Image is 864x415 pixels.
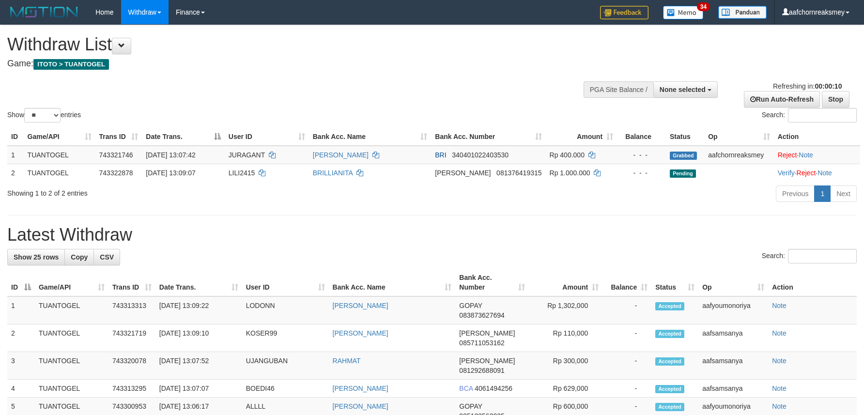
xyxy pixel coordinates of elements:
[698,296,768,324] td: aafyoumonoriya
[7,59,566,69] h4: Game:
[718,6,767,19] img: panduan.png
[600,6,648,19] img: Feedback.jpg
[35,269,108,296] th: Game/API: activate to sort column ascending
[435,151,446,159] span: BRI
[333,329,388,337] a: [PERSON_NAME]
[772,357,787,365] a: Note
[333,302,388,309] a: [PERSON_NAME]
[774,164,860,182] td: · ·
[7,184,353,198] div: Showing 1 to 2 of 2 entries
[621,150,662,160] div: - - -
[7,225,857,245] h1: Latest Withdraw
[24,146,95,164] td: TUANTOGEL
[455,269,529,296] th: Bank Acc. Number: activate to sort column ascending
[7,108,81,123] label: Show entries
[602,269,651,296] th: Balance: activate to sort column ascending
[108,352,155,380] td: 743320078
[602,324,651,352] td: -
[313,169,353,177] a: BRILLIANITA
[7,352,35,380] td: 3
[655,403,684,411] span: Accepted
[550,169,590,177] span: Rp 1.000.000
[818,169,832,177] a: Note
[146,169,195,177] span: [DATE] 13:09:07
[797,169,816,177] a: Reject
[778,151,797,159] a: Reject
[229,169,255,177] span: LILI2415
[584,81,653,98] div: PGA Site Balance /
[772,302,787,309] a: Note
[814,185,831,202] a: 1
[7,269,35,296] th: ID: activate to sort column descending
[242,269,329,296] th: User ID: activate to sort column ascending
[529,352,602,380] td: Rp 300,000
[459,384,473,392] span: BCA
[773,82,842,90] span: Refreshing in:
[670,169,696,178] span: Pending
[602,352,651,380] td: -
[35,296,108,324] td: TUANTOGEL
[822,91,849,108] a: Stop
[225,128,309,146] th: User ID: activate to sort column ascending
[24,128,95,146] th: Game/API: activate to sort column ascending
[799,151,813,159] a: Note
[7,5,81,19] img: MOTION_logo.png
[778,169,795,177] a: Verify
[704,146,774,164] td: aafchornreaksmey
[7,164,24,182] td: 2
[155,352,242,380] td: [DATE] 13:07:52
[768,269,857,296] th: Action
[529,269,602,296] th: Amount: activate to sort column ascending
[108,324,155,352] td: 743321719
[7,146,24,164] td: 1
[333,384,388,392] a: [PERSON_NAME]
[431,128,545,146] th: Bank Acc. Number: activate to sort column ascending
[655,385,684,393] span: Accepted
[35,352,108,380] td: TUANTOGEL
[621,168,662,178] div: - - -
[475,384,512,392] span: Copy 4061494256 to clipboard
[529,324,602,352] td: Rp 110,000
[776,185,815,202] a: Previous
[242,324,329,352] td: KOSER99
[529,296,602,324] td: Rp 1,302,000
[830,185,857,202] a: Next
[774,146,860,164] td: ·
[602,380,651,398] td: -
[704,128,774,146] th: Op: activate to sort column ascending
[772,402,787,410] a: Note
[95,128,142,146] th: Trans ID: activate to sort column ascending
[653,81,718,98] button: None selected
[242,380,329,398] td: BOEDI46
[452,151,509,159] span: Copy 340401022403530 to clipboard
[698,352,768,380] td: aafsamsanya
[651,269,698,296] th: Status: activate to sort column ascending
[142,128,224,146] th: Date Trans.: activate to sort column descending
[550,151,585,159] span: Rp 400.000
[313,151,369,159] a: [PERSON_NAME]
[772,329,787,337] a: Note
[655,330,684,338] span: Accepted
[242,352,329,380] td: UJANGUBAN
[698,380,768,398] td: aafsamsanya
[435,169,491,177] span: [PERSON_NAME]
[155,324,242,352] td: [DATE] 13:09:10
[7,380,35,398] td: 4
[663,6,704,19] img: Button%20Memo.svg
[774,128,860,146] th: Action
[7,128,24,146] th: ID
[529,380,602,398] td: Rp 629,000
[329,269,456,296] th: Bank Acc. Name: activate to sort column ascending
[99,169,133,177] span: 743322878
[698,269,768,296] th: Op: activate to sort column ascending
[459,339,504,347] span: Copy 085711053162 to clipboard
[459,357,515,365] span: [PERSON_NAME]
[815,82,842,90] strong: 00:00:10
[71,253,88,261] span: Copy
[155,269,242,296] th: Date Trans.: activate to sort column ascending
[602,296,651,324] td: -
[108,296,155,324] td: 743313313
[99,151,133,159] span: 743321746
[666,128,704,146] th: Status
[14,253,59,261] span: Show 25 rows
